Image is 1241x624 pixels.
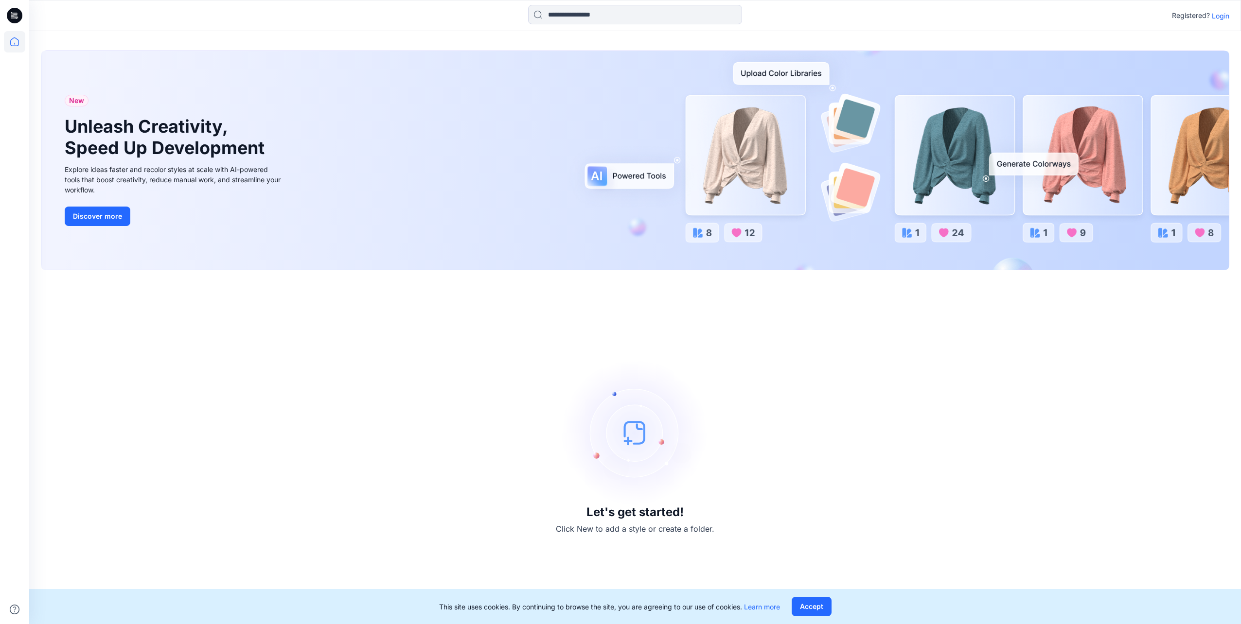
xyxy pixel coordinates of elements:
p: Click New to add a style or create a folder. [556,523,714,535]
button: Accept [792,597,832,616]
button: Discover more [65,207,130,226]
a: Discover more [65,207,284,226]
img: empty-state-image.svg [562,360,708,505]
a: Learn more [744,603,780,611]
p: This site uses cookies. By continuing to browse the site, you are agreeing to our use of cookies. [439,602,780,612]
h3: Let's get started! [586,505,684,519]
h1: Unleash Creativity, Speed Up Development [65,116,269,158]
span: New [69,95,84,106]
p: Registered? [1172,10,1210,21]
div: Explore ideas faster and recolor styles at scale with AI-powered tools that boost creativity, red... [65,164,284,195]
p: Login [1212,11,1229,21]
